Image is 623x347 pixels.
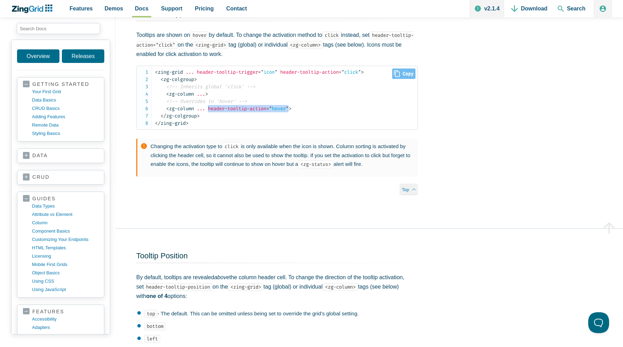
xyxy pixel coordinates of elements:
[161,113,197,119] span: zg-colgroup
[32,260,98,269] a: mobile first grids
[136,30,418,59] p: Tooltips are shown on by default. To change the activation method to instead, set on the tag (glo...
[358,69,361,75] span: "
[266,106,269,112] span: =
[32,227,98,235] a: component basics
[136,273,418,301] p: By default, tooltips are revealed the column header cell. To change the direction of the tooltip ...
[339,69,361,75] span: click
[155,120,161,126] span: </
[155,120,186,126] span: zing-grid
[341,69,344,75] span: "
[275,69,277,75] span: "
[23,152,98,159] a: data
[194,76,197,82] span: >
[161,76,194,82] span: zg-colgroup
[32,285,98,294] a: using JavaScript
[166,84,255,90] span: <!-- Inherits global 'click' -->
[144,322,166,330] code: bottom
[32,252,98,260] a: licensing
[228,283,264,291] code: <zing-grid>
[166,106,194,112] span: zg-column
[137,309,418,318] li: - The default. This can be omitted unless being set to override the grid's global setting.
[32,129,98,138] a: styling basics
[17,49,59,63] a: Overview
[258,69,261,75] span: =
[339,69,341,75] span: =
[258,69,277,75] span: icon
[205,91,208,97] span: >
[208,106,266,112] span: header-tooltip-action
[23,308,98,315] a: features
[588,312,609,333] iframe: Toggle Customer Support
[136,251,188,260] a: Tooltip Position
[161,113,166,119] span: </
[298,160,333,168] code: <zg-status>
[32,210,98,219] a: Attribute vs Element
[266,106,289,112] span: hover
[197,106,205,112] span: ...
[32,202,98,210] a: data types
[166,98,247,104] span: <!-- Overrides to 'hover' -->
[190,31,209,39] code: hover
[361,69,364,75] span: >
[32,96,98,104] a: data basics
[197,91,205,97] span: ...
[32,332,98,340] a: aggregation
[32,88,98,96] a: your first grid
[161,76,163,82] span: <
[226,4,247,13] span: Contact
[70,4,93,13] span: Features
[23,195,98,202] a: guides
[11,5,56,13] a: ZingChart Logo. Click to return to the homepage
[136,31,414,49] code: header-tooltip-action="click"
[288,41,323,49] code: <zg-column>
[32,113,98,121] a: adding features
[269,106,272,112] span: "
[32,219,98,227] a: column
[280,69,339,75] span: header-tooltip-action
[151,142,411,169] p: Changing the activation type to is only available when the icon is shown. Column sorting is activ...
[197,113,200,119] span: >
[186,120,188,126] span: >
[105,4,123,13] span: Demos
[197,69,258,75] span: header-tooltip-trigger
[166,106,169,112] span: <
[286,106,289,112] span: "
[62,49,104,63] a: Releases
[166,91,194,97] span: zg-column
[23,174,98,181] a: crud
[32,104,98,113] a: CRUD basics
[32,269,98,277] a: object basics
[146,293,167,299] strong: one of 4
[155,69,183,75] span: zing-grid
[222,143,241,151] code: click
[166,91,169,97] span: <
[32,277,98,285] a: using CSS
[161,4,182,13] span: Support
[289,106,291,112] span: >
[195,4,214,13] span: Pricing
[193,41,228,49] code: <zing-grid>
[261,69,264,75] span: "
[23,81,98,88] a: getting started
[214,274,229,280] em: above
[32,315,98,323] a: accessibility
[144,335,160,343] code: left
[32,323,98,332] a: adapters
[32,121,98,129] a: remote data
[32,235,98,244] a: customizing your endpoints
[32,244,98,252] a: HTML templates
[144,310,157,318] code: top
[186,69,194,75] span: ...
[322,31,341,39] code: click
[155,69,158,75] span: <
[135,4,148,13] span: Docs
[144,283,212,291] code: header-tooltip-position
[17,23,100,34] input: search input
[323,283,358,291] code: <zg-column>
